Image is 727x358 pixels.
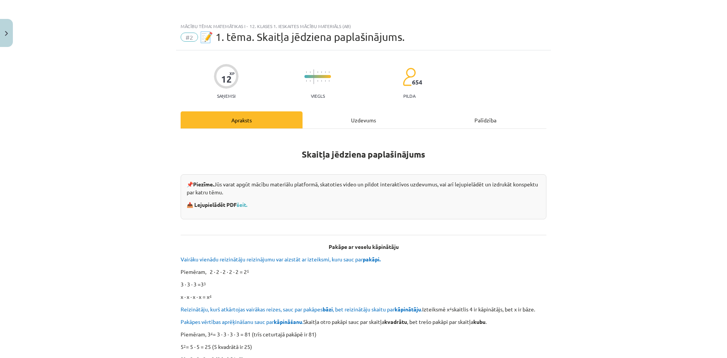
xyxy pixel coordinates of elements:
p: Saņemsi [214,93,239,98]
p: Skaitļa otro pakāpi sauc par skaitļa , bet trešo pakāpi par skaitļa . [181,318,546,326]
strong: Skaitļa jēdziena paplašinājums [302,149,425,160]
div: Apraksts [181,111,303,128]
img: icon-short-line-57e1e144782c952c97e751825c79c345078a6d821885a25fce030b3d8c18986b.svg [306,71,307,73]
div: Mācību tēma: Matemātikas i - 12. klases 1. ieskaites mācību materiāls (ab) [181,23,546,29]
img: icon-close-lesson-0947bae3869378f0d4975bcd49f059093ad1ed9edebbc8119c70593378902aed.svg [5,31,8,36]
a: šeit. [237,201,247,208]
span: 📝 1. tēma. Skaitļa jēdziena paplašinājums. [200,31,405,43]
img: icon-short-line-57e1e144782c952c97e751825c79c345078a6d821885a25fce030b3d8c18986b.svg [325,80,326,82]
b: kvadrātu [384,318,407,325]
strong: 📥 Lejupielādēt PDF [187,201,248,208]
div: Uzdevums [303,111,424,128]
img: icon-short-line-57e1e144782c952c97e751825c79c345078a6d821885a25fce030b3d8c18986b.svg [325,71,326,73]
span: #2 [181,33,198,42]
p: Piemēram, 3 = 3 ∙ 3 ∙ 3 ∙ 3 = 81 (trīs ceturtajā pakāpē ir 81) [181,330,546,338]
sup: 5 [247,268,249,274]
img: icon-short-line-57e1e144782c952c97e751825c79c345078a6d821885a25fce030b3d8c18986b.svg [321,80,322,82]
img: icon-short-line-57e1e144782c952c97e751825c79c345078a6d821885a25fce030b3d8c18986b.svg [310,71,310,73]
img: icon-short-line-57e1e144782c952c97e751825c79c345078a6d821885a25fce030b3d8c18986b.svg [306,80,307,82]
img: icon-short-line-57e1e144782c952c97e751825c79c345078a6d821885a25fce030b3d8c18986b.svg [321,71,322,73]
span: Vairāku vienādu reizinātāju reizinājumu var aizstāt ar izteiksmi, kuru sauc par [181,256,382,263]
p: Izteiksmē x skaitlis 4 ir kāpinātājs, bet x ir bāze. [181,305,546,313]
p: 3 ∙ 3 ∙ 3 =3 [181,280,546,288]
span: XP [229,71,234,75]
img: icon-short-line-57e1e144782c952c97e751825c79c345078a6d821885a25fce030b3d8c18986b.svg [317,71,318,73]
span: Reizinātāju, kurš atkārtojas vairākas reizes, sauc par pakāpes , bet reizinātāju skaitu par . [181,306,422,313]
b: kubu [473,318,485,325]
strong: Piezīme. [193,181,214,188]
div: Palīdzība [424,111,546,128]
b: Pakāpe ar veselu kāpinātāju [329,243,399,250]
p: 📌 Jūs varat apgūt mācību materiālu platformā, skatoties video un pildot interaktīvos uzdevumus, v... [187,180,540,196]
span: 654 [412,79,422,86]
b: kāpinātāju [395,306,421,313]
span: Pakāpes vērtības aprēķināšanu sauc par . [181,318,303,325]
img: icon-short-line-57e1e144782c952c97e751825c79c345078a6d821885a25fce030b3d8c18986b.svg [329,80,329,82]
b: pakāpi. [363,256,381,263]
p: x ∙ x ∙ x ∙ x = x [181,293,546,301]
b: kāpināšanu [274,318,302,325]
div: 12 [221,74,232,84]
p: Viegls [311,93,325,98]
sup: 4 [211,331,213,336]
p: Piemēram, 2 ∙ 2 ∙ 2 ∙ 2 ∙ 2 = 2 [181,268,546,276]
sup: 4 [209,293,212,299]
img: icon-short-line-57e1e144782c952c97e751825c79c345078a6d821885a25fce030b3d8c18986b.svg [317,80,318,82]
b: bāzi [323,306,333,313]
p: 5 = 5 ∙ 5 = 25 (5 kvadrātā ir 25) [181,343,546,351]
img: students-c634bb4e5e11cddfef0936a35e636f08e4e9abd3cc4e673bd6f9a4125e45ecb1.svg [403,67,416,86]
sup: 2 [184,343,186,349]
sup: 4 [449,306,452,311]
sup: 3 [204,281,206,286]
p: pilda [403,93,415,98]
img: icon-short-line-57e1e144782c952c97e751825c79c345078a6d821885a25fce030b3d8c18986b.svg [310,80,310,82]
img: icon-short-line-57e1e144782c952c97e751825c79c345078a6d821885a25fce030b3d8c18986b.svg [329,71,329,73]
